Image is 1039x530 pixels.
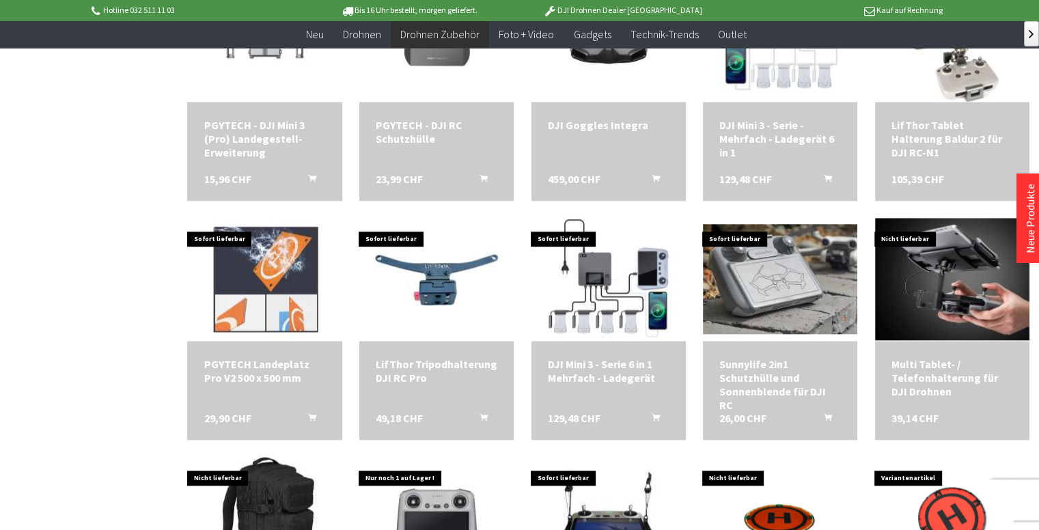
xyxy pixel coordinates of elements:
[719,357,841,412] div: Sunnylife 2in1 Schutzhülle und Sonnenblende für DJI RC
[376,357,497,385] a: LifThor Tripodhalterung DJI RC Pro 49,18 CHF In den Warenkorb
[1029,30,1034,38] span: 
[548,118,669,132] a: DJI Goggles Integra 459,00 CHF In den Warenkorb
[292,172,324,190] button: In den Warenkorb
[375,218,498,341] img: LifThor Tripodhalterung DJI RC Pro
[630,27,698,41] span: Technik-Trends
[204,411,251,425] span: 29,90 CHF
[204,357,325,385] div: PGYTECH Landeplatz Pro V2 500 x 500 mm
[719,357,841,412] a: Sunnylife 2in1 Schutzhülle und Sonnenblende für DJI RC 26,00 CHF In den Warenkorb
[463,411,496,429] button: In den Warenkorb
[719,118,841,159] div: DJI Mini 3 - Serie - Mehrfach - Ladegerät 6 in 1
[719,411,766,425] span: 26,00 CHF
[708,20,756,48] a: Outlet
[635,411,668,429] button: In den Warenkorb
[891,118,1013,159] a: LifThor Tablet Halterung Baldur 2 für DJI RC-N1 105,39 CHF
[204,118,325,159] div: PGYTECH - DJI Mini 3 (Pro) Landegestell-Erweiterung
[204,118,325,159] a: PGYTECH - DJI Mini 3 (Pro) Landegestell-Erweiterung 15,96 CHF In den Warenkorb
[204,357,325,385] a: PGYTECH Landeplatz Pro V2 500 x 500 mm 29,90 CHF In den Warenkorb
[717,27,746,41] span: Outlet
[635,172,668,190] button: In den Warenkorb
[489,20,564,48] a: Foto + Video
[891,357,1013,398] a: Multi Tablet- / Telefonhalterung für DJI Drohnen 39,14 CHF
[573,27,611,41] span: Gadgets
[719,172,772,186] span: 129,48 CHF
[376,118,497,145] div: PGYTECH - DJI RC Schutzhülle
[875,218,1029,341] img: Multi Tablet- / Telefonhalterung für DJI Drohnen
[306,27,324,41] span: Neu
[730,2,943,18] p: Kauf auf Rechnung
[548,172,600,186] span: 459,00 CHF
[292,411,324,429] button: In den Warenkorb
[391,20,489,48] a: Drohnen Zubehör
[548,411,600,425] span: 129,48 CHF
[548,357,669,385] a: DJI Mini 3 - Serie 6 in 1 Mehrfach - Ladegerät 129,48 CHF In den Warenkorb
[499,27,554,41] span: Foto + Video
[463,172,496,190] button: In den Warenkorb
[376,172,423,186] span: 23,99 CHF
[1023,184,1037,253] a: Neue Produkte
[376,357,497,385] div: LifThor Tripodhalterung DJI RC Pro
[303,2,516,18] p: Bis 16 Uhr bestellt, morgen geliefert.
[376,411,423,425] span: 49,18 CHF
[891,411,939,425] span: 39,14 CHF
[333,20,391,48] a: Drohnen
[204,218,327,341] img: PGYTECH Landeplatz Pro V2 500 x 500 mm
[891,118,1013,159] div: LifThor Tablet Halterung Baldur 2 für DJI RC-N1
[891,357,1013,398] div: Multi Tablet- / Telefonhalterung für DJI Drohnen
[516,2,729,18] p: DJI Drohnen Dealer [GEOGRAPHIC_DATA]
[89,2,302,18] p: Hotline 032 511 11 03
[703,224,857,333] img: Sunnylife 2in1 Schutzhülle und Sonnenblende für DJI RC
[204,172,251,186] span: 15,96 CHF
[343,27,381,41] span: Drohnen
[719,118,841,159] a: DJI Mini 3 - Serie - Mehrfach - Ladegerät 6 in 1 129,48 CHF In den Warenkorb
[620,20,708,48] a: Technik-Trends
[564,20,620,48] a: Gadgets
[548,357,669,385] div: DJI Mini 3 - Serie 6 in 1 Mehrfach - Ladegerät
[376,118,497,145] a: PGYTECH - DJI RC Schutzhülle 23,99 CHF In den Warenkorb
[548,118,669,132] div: DJI Goggles Integra
[296,20,333,48] a: Neu
[891,172,944,186] span: 105,39 CHF
[400,27,480,41] span: Drohnen Zubehör
[807,172,840,190] button: In den Warenkorb
[807,411,840,429] button: In den Warenkorb
[547,218,670,341] img: DJI Mini 3 - Serie 6 in 1 Mehrfach - Ladegerät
